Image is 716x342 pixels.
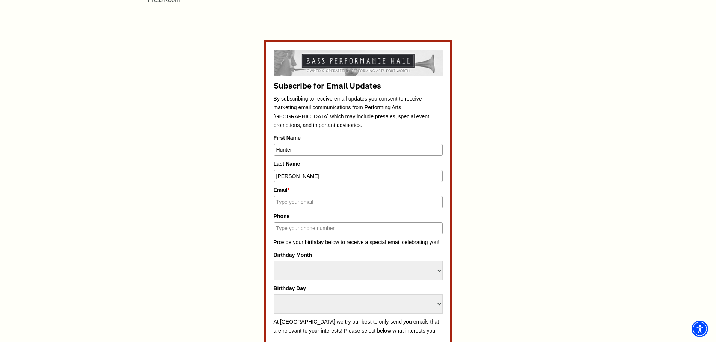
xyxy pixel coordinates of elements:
[274,222,443,234] input: Type your phone number
[274,144,443,156] input: Type your first name
[274,95,443,130] p: By subscribing to receive email updates you consent to receive marketing email communications fro...
[274,251,443,259] label: Birthday Month
[274,134,443,142] label: First Name
[274,284,443,292] label: Birthday Day
[274,160,443,168] label: Last Name
[274,50,443,76] img: By subscribing to receive email updates you consent to receive marketing email communications fro...
[274,238,443,247] p: Provide your birthday below to receive a special email celebrating you!
[274,196,443,208] input: Type your email
[274,318,443,335] p: At [GEOGRAPHIC_DATA] we try our best to only send you emails that are relevant to your interests!...
[274,212,443,220] label: Phone
[274,186,443,194] label: Email
[274,80,443,91] title: Subscribe for Email Updates
[274,170,443,182] input: Type your last name
[692,321,708,337] div: Accessibility Menu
